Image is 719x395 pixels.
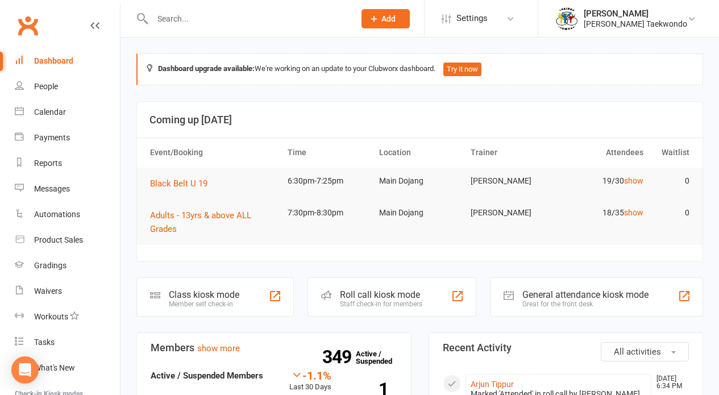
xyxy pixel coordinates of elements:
div: Automations [34,210,80,219]
a: Workouts [15,304,120,330]
td: 7:30pm-8:30pm [282,199,374,226]
a: What's New [15,355,120,381]
strong: Dashboard upgrade available: [158,64,255,73]
a: show [624,176,643,185]
a: Payments [15,125,120,151]
div: What's New [34,363,75,372]
td: Main Dojang [374,199,466,226]
a: show [624,208,643,217]
div: Roll call kiosk mode [340,289,422,300]
strong: Active / Suspended Members [151,371,263,381]
a: Arjun Tippur [471,380,514,389]
a: People [15,74,120,99]
a: Gradings [15,253,120,278]
div: Waivers [34,286,62,296]
button: Try it now [443,63,481,76]
div: Reports [34,159,62,168]
div: People [34,82,58,91]
a: Dashboard [15,48,120,74]
div: Member self check-in [169,300,239,308]
div: Dashboard [34,56,73,65]
span: Black Belt U 19 [150,178,207,189]
th: Location [374,138,466,167]
h3: Recent Activity [443,342,689,354]
td: [PERSON_NAME] [466,199,557,226]
time: [DATE] 6:34 PM [651,375,688,390]
button: All activities [601,342,689,361]
button: Black Belt U 19 [150,177,215,190]
div: Open Intercom Messenger [11,356,39,384]
div: Workouts [34,312,68,321]
div: Class kiosk mode [169,289,239,300]
th: Trainer [466,138,557,167]
span: Settings [456,6,488,31]
th: Event/Booking [145,138,282,167]
div: Payments [34,133,70,142]
div: Great for the front desk [522,300,649,308]
div: Messages [34,184,70,193]
td: 0 [649,199,695,226]
a: 349Active / Suspended [356,342,406,373]
a: Calendar [15,99,120,125]
td: 19/30 [557,168,649,194]
a: Messages [15,176,120,202]
span: Add [381,14,396,23]
button: Adults - 13yrs & above ALL Grades [150,209,277,236]
a: Reports [15,151,120,176]
a: Tasks [15,330,120,355]
th: Waitlist [649,138,695,167]
img: thumb_image1638236014.png [555,7,578,30]
div: [PERSON_NAME] [584,9,687,19]
h3: Coming up [DATE] [149,114,690,126]
div: [PERSON_NAME] Taekwondo [584,19,687,29]
a: show more [197,343,240,354]
strong: 349 [322,348,356,365]
div: Gradings [34,261,67,270]
button: Add [361,9,410,28]
span: Adults - 13yrs & above ALL Grades [150,210,251,234]
div: We're working on an update to your Clubworx dashboard. [136,53,703,85]
input: Search... [149,11,347,27]
td: 6:30pm-7:25pm [282,168,374,194]
div: General attendance kiosk mode [522,289,649,300]
td: Main Dojang [374,168,466,194]
div: Staff check-in for members [340,300,422,308]
td: 18/35 [557,199,649,226]
th: Time [282,138,374,167]
a: Clubworx [14,11,42,40]
h3: Members [151,342,397,354]
span: All activities [614,347,661,357]
div: Last 30 Days [289,369,331,393]
a: Waivers [15,278,120,304]
div: Calendar [34,107,66,117]
th: Attendees [557,138,649,167]
a: Product Sales [15,227,120,253]
td: 0 [649,168,695,194]
a: Automations [15,202,120,227]
div: Product Sales [34,235,83,244]
td: [PERSON_NAME] [466,168,557,194]
div: Tasks [34,338,55,347]
div: -1.1% [289,369,331,381]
